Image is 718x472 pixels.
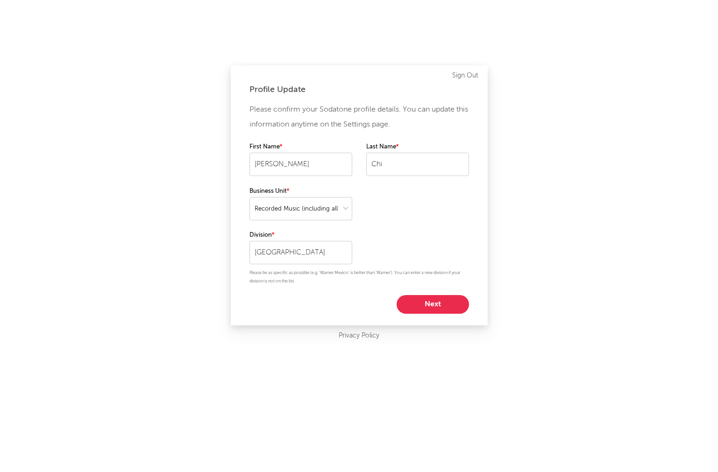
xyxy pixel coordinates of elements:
label: Business Unit [249,186,352,197]
input: Your last name [366,153,469,176]
p: Please be as specific as possible (e.g. 'Warner Mexico' is better than 'Warner'). You can enter a... [249,269,469,286]
label: First Name [249,141,352,153]
a: Sign Out [452,70,478,81]
label: Last Name [366,141,469,153]
div: Profile Update [249,84,469,95]
label: Division [249,230,352,241]
input: Your first name [249,153,352,176]
input: Your division [249,241,352,264]
a: Privacy Policy [339,330,379,342]
p: Please confirm your Sodatone profile details. You can update this information anytime on the Sett... [249,102,469,132]
button: Next [397,295,469,314]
